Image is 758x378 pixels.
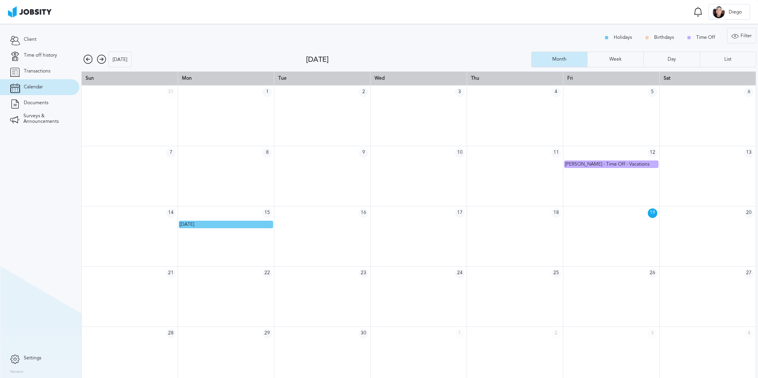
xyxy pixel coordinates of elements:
div: Week [605,57,626,62]
span: 10 [455,148,465,158]
span: Settings [24,355,41,361]
span: 19 [648,208,657,218]
span: Documents [24,100,48,106]
img: ab4bad089aa723f57921c736e9817d99.png [8,6,52,17]
span: 12 [648,148,657,158]
span: [PERSON_NAME] - Time Off - Vacations [565,161,649,167]
span: 7 [166,148,176,158]
span: Thu [471,75,479,81]
span: Tue [278,75,287,81]
span: Client [24,37,36,42]
button: Filter [727,28,756,44]
button: Month [531,52,588,67]
span: 23 [359,269,368,278]
div: List [720,57,735,62]
span: Sat [664,75,670,81]
span: 4 [551,88,561,97]
span: 17 [455,208,465,218]
span: 6 [744,88,754,97]
span: Transactions [24,69,50,74]
span: 28 [166,329,176,338]
div: Day [664,57,680,62]
label: Version: [10,370,25,374]
span: 18 [551,208,561,218]
span: 4 [744,329,754,338]
span: Time off history [24,53,57,58]
span: 24 [455,269,465,278]
span: 9 [359,148,368,158]
span: Wed [375,75,385,81]
span: 8 [262,148,272,158]
span: 15 [262,208,272,218]
span: 14 [166,208,176,218]
span: 3 [455,88,465,97]
button: List [700,52,756,67]
button: [DATE] [108,52,132,67]
span: 21 [166,269,176,278]
span: 11 [551,148,561,158]
span: 1 [455,329,465,338]
span: 26 [648,269,657,278]
div: [DATE] [306,55,531,64]
div: [DATE] [109,52,131,68]
button: Week [587,52,643,67]
span: Diego [725,10,746,15]
span: 20 [744,208,754,218]
div: D [713,6,725,18]
span: Sun [86,75,94,81]
span: 13 [744,148,754,158]
span: 22 [262,269,272,278]
span: 30 [359,329,368,338]
span: Mon [182,75,192,81]
span: 29 [262,329,272,338]
span: 5 [648,88,657,97]
span: Surveys & Announcements [23,113,69,124]
span: 3 [648,329,657,338]
span: 2 [359,88,368,97]
span: Fri [567,75,573,81]
span: 31 [166,88,176,97]
span: Calendar [24,84,43,90]
span: [DATE] [180,221,194,227]
div: Month [548,57,570,62]
span: 2 [551,329,561,338]
div: Filter [727,28,756,44]
span: 27 [744,269,754,278]
span: 16 [359,208,368,218]
button: DDiego [708,4,750,20]
span: 25 [551,269,561,278]
span: 1 [262,88,272,97]
button: Day [643,52,700,67]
